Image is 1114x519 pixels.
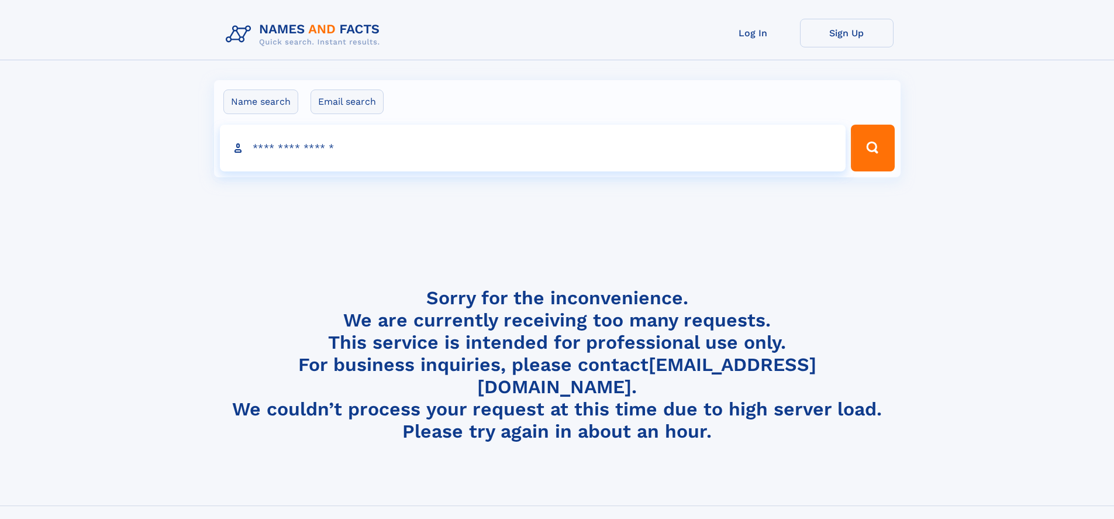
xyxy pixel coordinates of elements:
[311,90,384,114] label: Email search
[851,125,894,171] button: Search Button
[221,19,389,50] img: Logo Names and Facts
[477,353,816,398] a: [EMAIL_ADDRESS][DOMAIN_NAME]
[221,287,894,443] h4: Sorry for the inconvenience. We are currently receiving too many requests. This service is intend...
[706,19,800,47] a: Log In
[220,125,846,171] input: search input
[223,90,298,114] label: Name search
[800,19,894,47] a: Sign Up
